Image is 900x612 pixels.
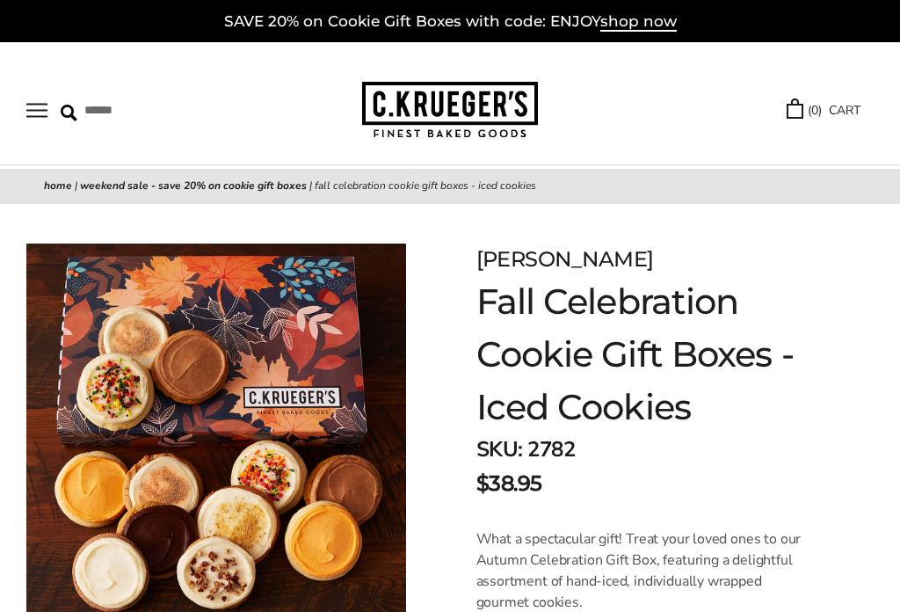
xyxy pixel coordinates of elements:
[80,178,307,193] a: Weekend Sale - SAVE 20% on Cookie Gift Boxes
[476,468,542,499] span: $38.95
[315,178,536,193] span: Fall Celebration Cookie Gift Boxes - Iced Cookies
[224,12,677,32] a: SAVE 20% on Cookie Gift Boxes with code: ENJOYshop now
[600,12,677,32] span: shop now
[362,82,538,139] img: C.KRUEGER'S
[476,244,812,275] div: [PERSON_NAME]
[26,103,47,118] button: Open navigation
[787,100,860,120] a: (0) CART
[527,435,575,463] span: 2782
[61,105,77,121] img: Search
[44,178,856,195] nav: breadcrumbs
[61,97,228,124] input: Search
[476,435,523,463] strong: SKU:
[44,178,72,193] a: Home
[476,275,812,433] h1: Fall Celebration Cookie Gift Boxes - Iced Cookies
[75,178,77,193] span: |
[309,178,312,193] span: |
